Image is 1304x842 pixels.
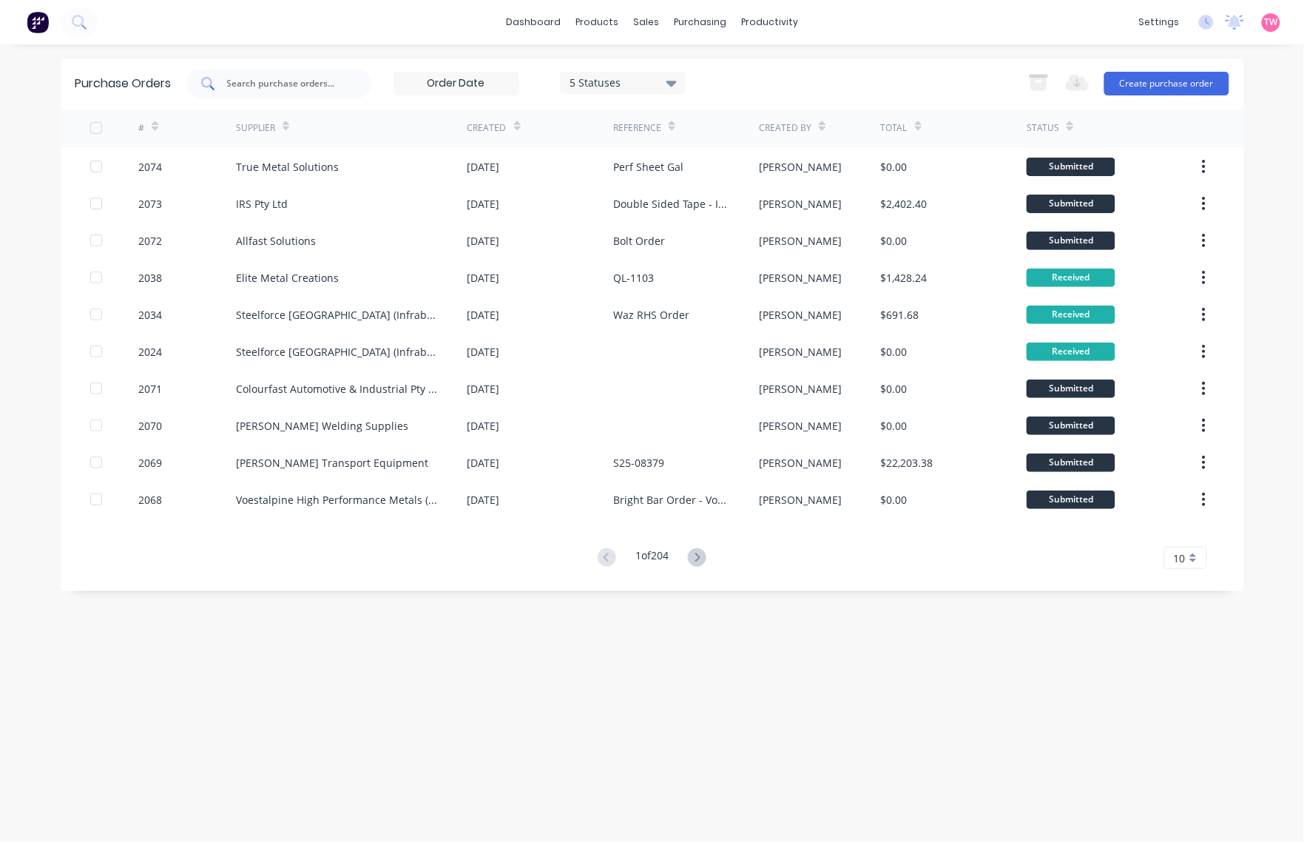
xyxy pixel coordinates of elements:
[734,11,805,33] div: productivity
[759,121,811,135] div: Created By
[138,159,162,175] div: 2074
[1027,121,1059,135] div: Status
[881,233,908,249] div: $0.00
[1027,491,1115,509] div: Submitted
[881,121,908,135] div: Total
[138,196,162,212] div: 2073
[236,121,275,135] div: Supplier
[467,159,500,175] div: [DATE]
[570,75,675,90] div: 5 Statuses
[626,11,666,33] div: sales
[236,344,438,360] div: Steelforce [GEOGRAPHIC_DATA] (Infrabuild)
[467,344,500,360] div: [DATE]
[759,492,842,508] div: [PERSON_NAME]
[467,196,500,212] div: [DATE]
[759,307,842,323] div: [PERSON_NAME]
[467,381,500,397] div: [DATE]
[759,196,842,212] div: [PERSON_NAME]
[1104,72,1229,95] button: Create purchase order
[881,418,908,434] div: $0.00
[138,344,162,360] div: 2024
[759,381,842,397] div: [PERSON_NAME]
[759,344,842,360] div: [PERSON_NAME]
[138,233,162,249] div: 2072
[226,76,348,91] input: Search purchase orders...
[635,548,669,569] div: 1 of 204
[138,418,162,434] div: 2070
[759,233,842,249] div: [PERSON_NAME]
[1027,306,1115,324] div: Received
[759,418,842,434] div: [PERSON_NAME]
[499,11,568,33] a: dashboard
[881,159,908,175] div: $0.00
[759,270,842,286] div: [PERSON_NAME]
[881,492,908,508] div: $0.00
[467,233,500,249] div: [DATE]
[1265,16,1278,29] span: TW
[881,381,908,397] div: $0.00
[613,233,665,249] div: Bolt Order
[759,159,842,175] div: [PERSON_NAME]
[236,270,339,286] div: Elite Metal Creations
[568,11,626,33] div: products
[236,233,316,249] div: Allfast Solutions
[613,307,689,323] div: Waz RHS Order
[881,455,933,471] div: $22,203.38
[881,270,928,286] div: $1,428.24
[236,418,408,434] div: [PERSON_NAME] Welding Supplies
[1027,380,1115,398] div: Submitted
[881,196,928,212] div: $2,402.40
[1132,11,1187,33] div: settings
[613,159,683,175] div: Perf Sheet Gal
[613,121,661,135] div: Reference
[1027,454,1115,472] div: Submitted
[1027,232,1115,250] div: Submitted
[881,307,919,323] div: $691.68
[1027,195,1115,213] div: Submitted
[236,196,288,212] div: IRS Pty Ltd
[613,492,729,508] div: Bright Bar Order - Voestalpine
[666,11,734,33] div: purchasing
[467,121,507,135] div: Created
[467,307,500,323] div: [DATE]
[467,270,500,286] div: [DATE]
[138,381,162,397] div: 2071
[613,455,664,471] div: S25-08379
[236,159,339,175] div: True Metal Solutions
[759,455,842,471] div: [PERSON_NAME]
[1027,158,1115,176] div: Submitted
[236,492,438,508] div: Voestalpine High Performance Metals ([GEOGRAPHIC_DATA]) Pt
[467,455,500,471] div: [DATE]
[75,75,172,92] div: Purchase Orders
[27,11,49,33] img: Factory
[236,455,428,471] div: [PERSON_NAME] Transport Equipment
[467,492,500,508] div: [DATE]
[138,121,144,135] div: #
[1027,343,1115,361] div: Received
[138,492,162,508] div: 2068
[1174,550,1186,566] span: 10
[138,270,162,286] div: 2038
[138,307,162,323] div: 2034
[467,418,500,434] div: [DATE]
[1027,269,1115,287] div: Received
[613,270,654,286] div: QL-1103
[138,455,162,471] div: 2069
[236,381,438,397] div: Colourfast Automotive & Industrial Pty Ltd
[394,73,518,95] input: Order Date
[613,196,729,212] div: Double Sided Tape - IRS
[881,344,908,360] div: $0.00
[236,307,438,323] div: Steelforce [GEOGRAPHIC_DATA] (Infrabuild)
[1027,417,1115,435] div: Submitted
